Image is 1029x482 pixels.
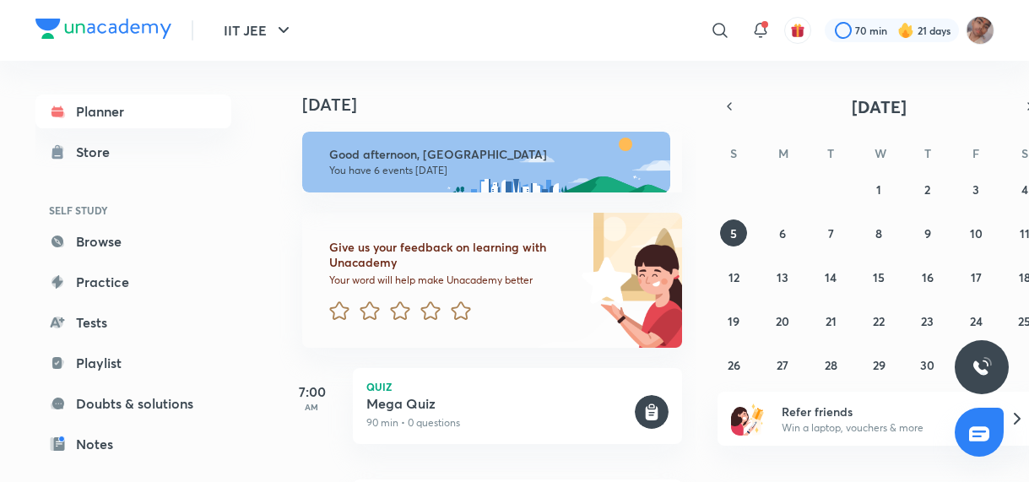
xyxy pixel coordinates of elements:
button: October 12, 2025 [720,263,747,290]
button: avatar [784,17,811,44]
abbr: October 15, 2025 [873,269,885,285]
button: October 14, 2025 [817,263,844,290]
abbr: October 29, 2025 [873,357,885,373]
abbr: October 24, 2025 [970,313,983,329]
abbr: Friday [972,145,979,161]
button: October 8, 2025 [865,219,892,246]
p: 90 min • 0 questions [366,415,631,431]
abbr: October 1, 2025 [876,181,881,198]
button: IIT JEE [214,14,304,47]
abbr: October 26, 2025 [728,357,740,373]
button: October 28, 2025 [817,351,844,378]
abbr: October 20, 2025 [776,313,789,329]
a: Company Logo [35,19,171,43]
a: Notes [35,427,231,461]
p: You have 6 events [DATE] [329,164,655,177]
abbr: Thursday [924,145,931,161]
img: avatar [790,23,805,38]
abbr: Wednesday [875,145,886,161]
img: afternoon [302,132,670,192]
abbr: October 10, 2025 [970,225,983,241]
abbr: October 17, 2025 [971,269,982,285]
abbr: October 27, 2025 [777,357,788,373]
abbr: Tuesday [827,145,834,161]
abbr: October 2, 2025 [924,181,930,198]
h4: [DATE] [302,95,699,115]
abbr: October 9, 2025 [924,225,931,241]
a: Doubts & solutions [35,387,231,420]
button: October 23, 2025 [914,307,941,334]
abbr: October 3, 2025 [972,181,979,198]
abbr: October 4, 2025 [1021,181,1028,198]
h5: Mega Quiz [366,395,631,412]
button: October 17, 2025 [962,263,989,290]
a: Playlist [35,346,231,380]
h6: Give us your feedback on learning with Unacademy [329,240,576,270]
button: October 27, 2025 [769,351,796,378]
abbr: Saturday [1021,145,1028,161]
button: October 7, 2025 [817,219,844,246]
h6: SELF STUDY [35,196,231,225]
button: October 9, 2025 [914,219,941,246]
button: October 13, 2025 [769,263,796,290]
button: [DATE] [741,95,1018,118]
button: October 1, 2025 [865,176,892,203]
p: AM [279,402,346,412]
img: referral [731,402,765,436]
a: Store [35,135,231,169]
h6: Good afternoon, [GEOGRAPHIC_DATA] [329,147,655,162]
button: October 10, 2025 [962,219,989,246]
button: October 3, 2025 [962,176,989,203]
abbr: October 22, 2025 [873,313,885,329]
abbr: Sunday [730,145,737,161]
img: Company Logo [35,19,171,39]
button: October 19, 2025 [720,307,747,334]
button: October 21, 2025 [817,307,844,334]
h5: 7:00 [279,382,346,402]
abbr: October 12, 2025 [728,269,739,285]
abbr: October 30, 2025 [920,357,934,373]
img: streak [897,22,914,39]
abbr: October 19, 2025 [728,313,739,329]
abbr: October 14, 2025 [825,269,837,285]
img: ttu [972,357,992,377]
abbr: October 7, 2025 [828,225,834,241]
a: Practice [35,265,231,299]
button: October 20, 2025 [769,307,796,334]
abbr: October 23, 2025 [921,313,934,329]
abbr: Monday [778,145,788,161]
a: Tests [35,306,231,339]
abbr: October 8, 2025 [875,225,882,241]
button: October 26, 2025 [720,351,747,378]
img: feedback_image [524,213,682,348]
p: Quiz [366,382,669,392]
button: October 2, 2025 [914,176,941,203]
div: Store [76,142,120,162]
p: Your word will help make Unacademy better [329,273,576,287]
button: October 6, 2025 [769,219,796,246]
span: [DATE] [852,95,907,118]
abbr: October 13, 2025 [777,269,788,285]
button: October 22, 2025 [865,307,892,334]
button: October 15, 2025 [865,263,892,290]
button: October 24, 2025 [962,307,989,334]
a: Browse [35,225,231,258]
p: Win a laptop, vouchers & more [782,420,989,436]
button: October 5, 2025 [720,219,747,246]
abbr: October 28, 2025 [825,357,837,373]
a: Planner [35,95,231,128]
abbr: October 16, 2025 [922,269,934,285]
abbr: October 21, 2025 [826,313,837,329]
h6: Refer friends [782,403,989,420]
abbr: October 5, 2025 [730,225,737,241]
button: October 30, 2025 [914,351,941,378]
abbr: October 6, 2025 [779,225,786,241]
button: October 16, 2025 [914,263,941,290]
button: October 29, 2025 [865,351,892,378]
img: Rahul 2026 [966,16,994,45]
